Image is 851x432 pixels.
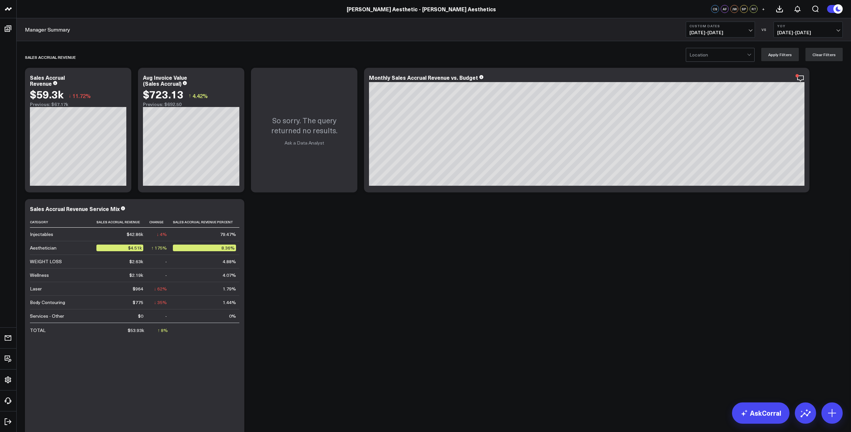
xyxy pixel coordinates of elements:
[369,74,478,81] div: Monthly Sales Accrual Revenue vs. Budget
[30,205,120,212] div: Sales Accrual Revenue Service Mix
[165,258,167,265] div: -
[30,245,57,251] div: Aesthetician
[30,313,64,319] div: Services - Other
[762,7,765,11] span: +
[96,217,149,228] th: Sales Accrual Revenue
[173,245,236,251] div: 8.36%
[173,217,242,228] th: Sales Accrual Revenue Percent
[223,285,236,292] div: 1.79%
[192,92,208,99] span: 4.42%
[68,91,71,100] span: ↓
[25,26,70,33] a: Manager Summary
[750,5,758,13] div: RT
[30,285,42,292] div: Laser
[151,245,167,251] div: ↑ 175%
[761,48,799,61] button: Apply Filters
[774,22,843,38] button: YoY[DATE]-[DATE]
[30,88,63,100] div: $59.3k
[220,231,236,238] div: 79.47%
[229,313,236,319] div: 0%
[711,5,719,13] div: CS
[133,285,143,292] div: $964
[143,102,239,107] div: Previous: $692.50
[133,299,143,306] div: $775
[127,231,143,238] div: $42.86k
[30,102,126,107] div: Previous: $67.17k
[758,28,770,32] div: VS
[30,299,65,306] div: Body Contouring
[30,217,96,228] th: Category
[129,258,143,265] div: $2.63k
[25,50,76,65] div: Sales Accrual Revenue
[30,258,62,265] div: WEIGHT LOSS
[740,5,748,13] div: SP
[777,24,839,28] b: YoY
[188,91,191,100] span: ↑
[689,24,751,28] b: Custom Dates
[223,272,236,278] div: 4.07%
[30,231,53,238] div: Injectables
[149,217,173,228] th: Change
[30,272,49,278] div: Wellness
[72,92,91,99] span: 11.72%
[165,272,167,278] div: -
[689,30,751,35] span: [DATE] - [DATE]
[157,231,167,238] div: ↓ 4%
[96,245,143,251] div: $4.51k
[30,74,65,87] div: Sales Accrual Revenue
[686,22,755,38] button: Custom Dates[DATE]-[DATE]
[128,327,144,334] div: $53.93k
[223,299,236,306] div: 1.44%
[285,140,324,146] a: Ask a Data Analyst
[30,327,46,334] div: TOTAL
[138,313,143,319] div: $0
[158,327,168,334] div: ↑ 8%
[143,74,187,87] div: Avg Invoice Value (Sales Accrual)
[154,285,167,292] div: ↓ 62%
[777,30,839,35] span: [DATE] - [DATE]
[143,88,183,100] div: $723.13
[347,5,496,13] a: [PERSON_NAME] Aesthetic - [PERSON_NAME] Aesthetics
[730,5,738,13] div: JW
[732,402,790,424] a: AskCorral
[721,5,729,13] div: AF
[258,115,351,135] p: So sorry. The query returned no results.
[805,48,843,61] button: Clear Filters
[129,272,143,278] div: $2.19k
[759,5,767,13] button: +
[165,313,167,319] div: -
[154,299,167,306] div: ↓ 35%
[223,258,236,265] div: 4.88%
